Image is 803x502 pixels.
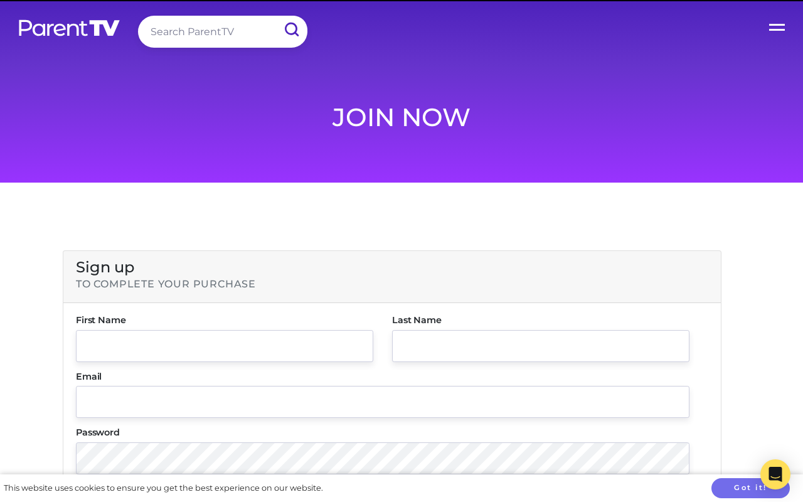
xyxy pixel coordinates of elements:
h1: Join now [53,102,750,132]
label: Last Name [392,316,689,324]
h6: to complete your purchase [76,278,708,290]
input: Search ParentTV [138,16,307,48]
img: parenttv-logo-white.4c85aaf.svg [18,19,121,37]
button: Got it! [711,478,790,498]
label: Email [76,372,689,381]
label: First Name [76,316,373,324]
h4: Sign up [76,259,708,277]
div: This website uses cookies to ensure you get the best experience on our website. [4,482,323,494]
div: Open Intercom Messenger [760,459,790,489]
input: Submit [275,16,307,44]
label: Password [76,428,689,437]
